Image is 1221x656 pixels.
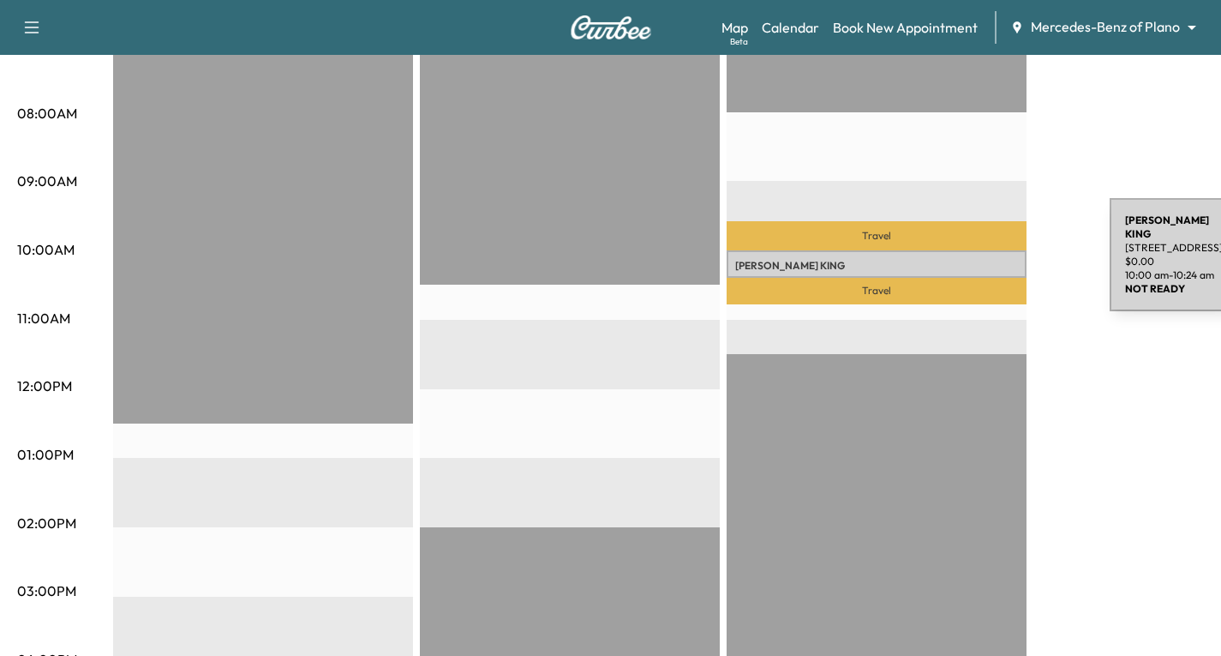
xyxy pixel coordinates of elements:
p: 10:00AM [17,239,75,260]
p: 08:00AM [17,103,77,123]
a: Book New Appointment [833,17,978,38]
p: 01:00PM [17,444,74,465]
div: Beta [730,35,748,48]
a: MapBeta [721,17,748,38]
p: Travel [727,278,1026,304]
p: 12:00PM [17,376,72,396]
p: Travel [727,221,1026,250]
p: 03:00PM [17,581,76,601]
a: Calendar [762,17,819,38]
p: 02:00PM [17,513,76,533]
img: Curbee Logo [570,15,652,39]
p: 09:00AM [17,171,77,191]
p: 11:00AM [17,308,70,328]
p: [PERSON_NAME] KING [735,259,1018,273]
span: Mercedes-Benz of Plano [1031,17,1180,37]
p: [STREET_ADDRESS] [735,276,1018,290]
